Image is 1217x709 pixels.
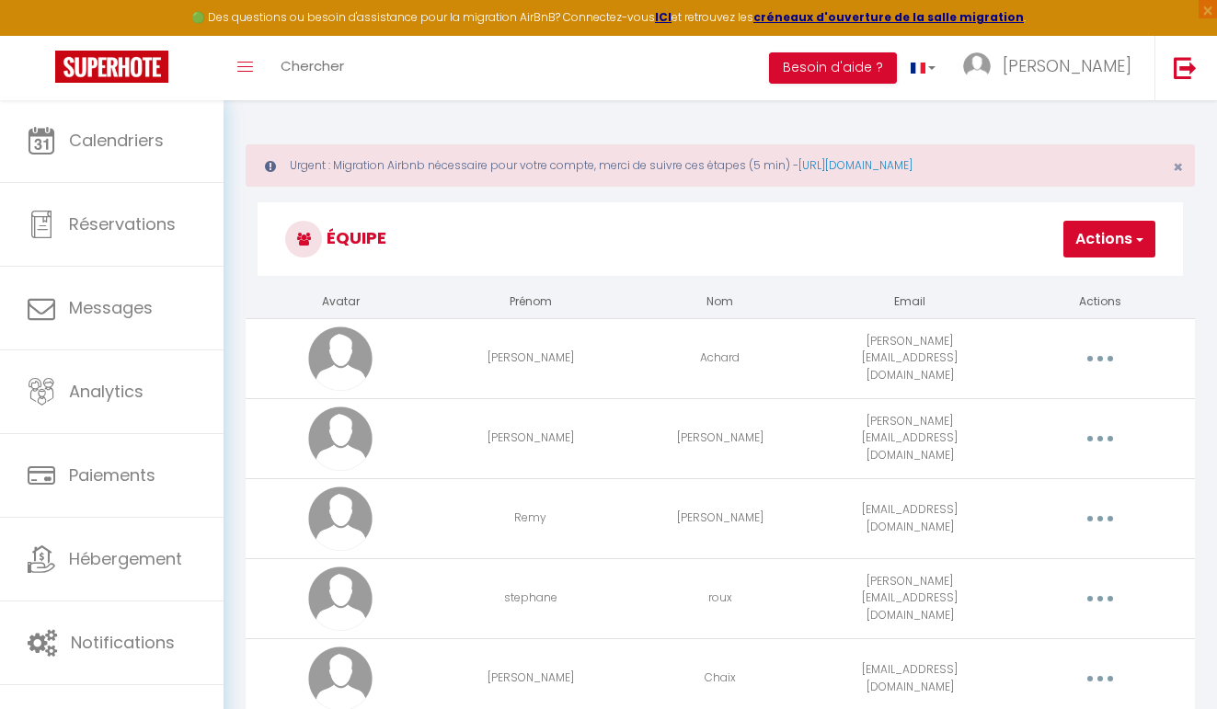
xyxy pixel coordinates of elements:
td: stephane [435,558,625,638]
img: ... [963,52,991,80]
td: [EMAIL_ADDRESS][DOMAIN_NAME] [815,478,1005,558]
div: Urgent : Migration Airbnb nécessaire pour votre compte, merci de suivre ces étapes (5 min) - [246,144,1195,187]
button: Besoin d'aide ? [769,52,897,84]
img: Super Booking [55,51,168,83]
img: logout [1174,56,1197,79]
a: [URL][DOMAIN_NAME] [798,157,913,173]
img: avatar.png [308,566,373,631]
a: créneaux d'ouverture de la salle migration [753,9,1024,25]
td: Achard [626,318,815,398]
td: [PERSON_NAME] [626,478,815,558]
span: Calendriers [69,129,164,152]
th: Email [815,286,1005,318]
img: avatar.png [308,326,373,391]
td: roux [626,558,815,638]
img: avatar.png [308,486,373,551]
a: ... [PERSON_NAME] [949,36,1154,100]
span: Réservations [69,212,176,235]
span: Paiements [69,463,155,486]
th: Actions [1005,286,1195,318]
a: Chercher [267,36,358,100]
img: avatar.png [308,406,373,471]
span: × [1173,155,1183,178]
h3: Équipe [258,202,1183,276]
td: [PERSON_NAME] [435,318,625,398]
td: [PERSON_NAME] [435,398,625,478]
button: Close [1173,159,1183,176]
span: Notifications [71,631,175,654]
span: Analytics [69,380,144,403]
span: [PERSON_NAME] [1003,54,1131,77]
td: [PERSON_NAME][EMAIL_ADDRESS][DOMAIN_NAME] [815,398,1005,478]
th: Avatar [246,286,435,318]
td: Remy [435,478,625,558]
a: ICI [655,9,672,25]
td: [PERSON_NAME][EMAIL_ADDRESS][DOMAIN_NAME] [815,318,1005,398]
span: Chercher [281,56,344,75]
th: Nom [626,286,815,318]
td: [PERSON_NAME] [626,398,815,478]
span: Messages [69,296,153,319]
th: Prénom [435,286,625,318]
button: Actions [1063,221,1155,257]
span: Hébergement [69,547,182,570]
td: [PERSON_NAME][EMAIL_ADDRESS][DOMAIN_NAME] [815,558,1005,638]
